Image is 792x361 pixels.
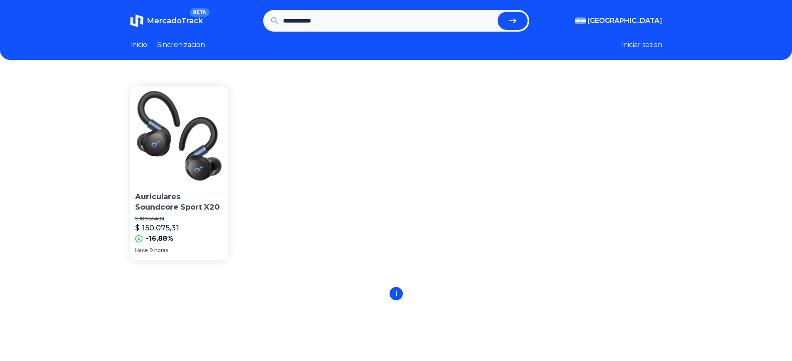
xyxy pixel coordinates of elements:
span: 9 horas [150,247,168,254]
span: [GEOGRAPHIC_DATA] [587,16,662,26]
button: Iniciar sesion [621,40,662,50]
button: [GEOGRAPHIC_DATA] [575,16,662,26]
span: MercadoTrack [147,16,203,25]
p: Auriculares Soundcore Sport X20 [135,192,224,213]
span: BETA [190,8,209,17]
p: $ 150.075,31 [135,222,179,234]
a: MercadoTrackBETA [130,14,203,27]
img: Argentina [575,17,586,24]
a: Inicio [130,40,147,50]
img: MercadoTrack [130,14,143,27]
a: Sincronizacion [157,40,205,50]
p: $ 180.554,61 [135,215,224,222]
a: Auriculares Soundcore Sport X20Auriculares Soundcore Sport X20$ 180.554,61$ 150.075,31-16,88%Hace... [130,87,229,260]
span: Hace [135,247,148,254]
img: Auriculares Soundcore Sport X20 [130,87,229,185]
p: -16,88% [146,234,173,244]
